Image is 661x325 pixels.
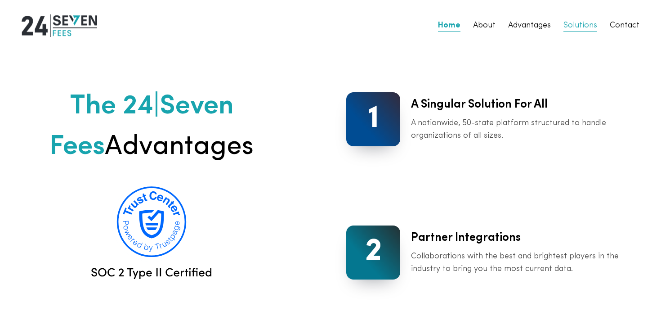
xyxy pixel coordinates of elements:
img: 24|Seven Fees banner 2 [91,182,213,280]
b: The 24|Seven Fees [49,93,234,161]
h3: 1 [367,95,380,143]
a: Solutions [563,19,597,32]
h3: 2 [365,229,382,276]
a: Contact [610,19,639,32]
a: Home [438,19,460,32]
h2: A Singular Solution for All [411,96,625,113]
h2: Advantages [5,86,298,167]
p: Collaborations with the best and brightest players in the industry to bring you the most current ... [411,250,625,275]
a: About [473,19,496,32]
p: A nationwide, 50-state platform structured to handle organizations of all sizes. [411,117,625,142]
a: Advantages [508,19,551,32]
img: 24|Seven Fees Logo [22,14,97,37]
h2: Partner Integrations [411,229,625,247]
